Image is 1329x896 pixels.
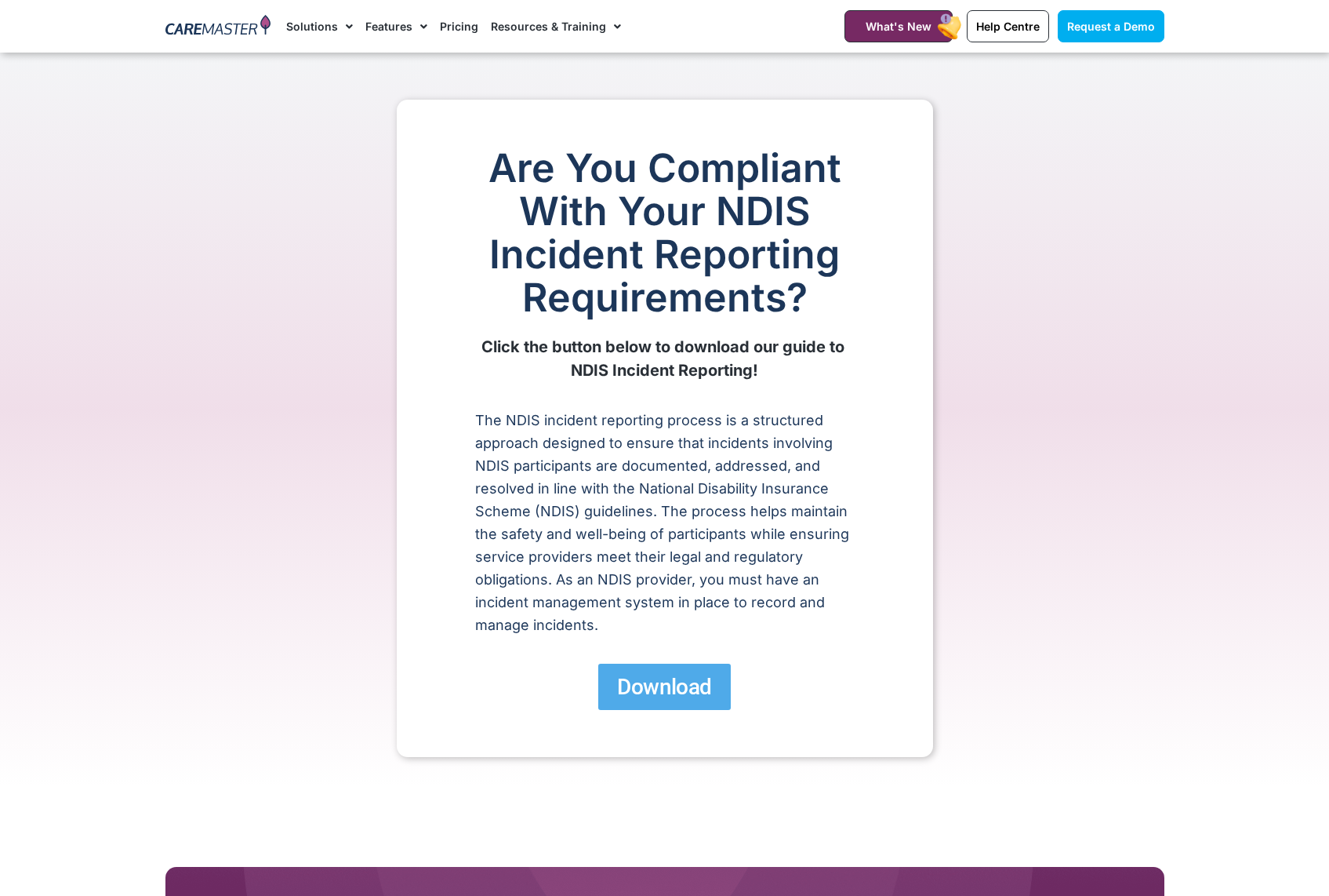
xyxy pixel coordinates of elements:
[598,664,730,710] a: Download
[866,20,931,33] span: What's New
[475,147,855,319] h1: Are You Compliant With Your NDIS Incident Reporting Requirements?
[165,15,271,38] img: CareMaster Logo
[844,10,953,42] a: What's New
[617,673,711,701] span: Download
[1067,20,1155,33] span: Request a Demo
[976,20,1040,33] span: Help Centre
[481,337,848,380] b: Click the button below to download our guide to NDIS Incident Reporting!
[967,10,1049,42] a: Help Centre
[475,409,855,636] p: The NDIS incident reporting process is a structured approach designed to ensure that incidents in...
[1058,10,1164,42] a: Request a Demo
